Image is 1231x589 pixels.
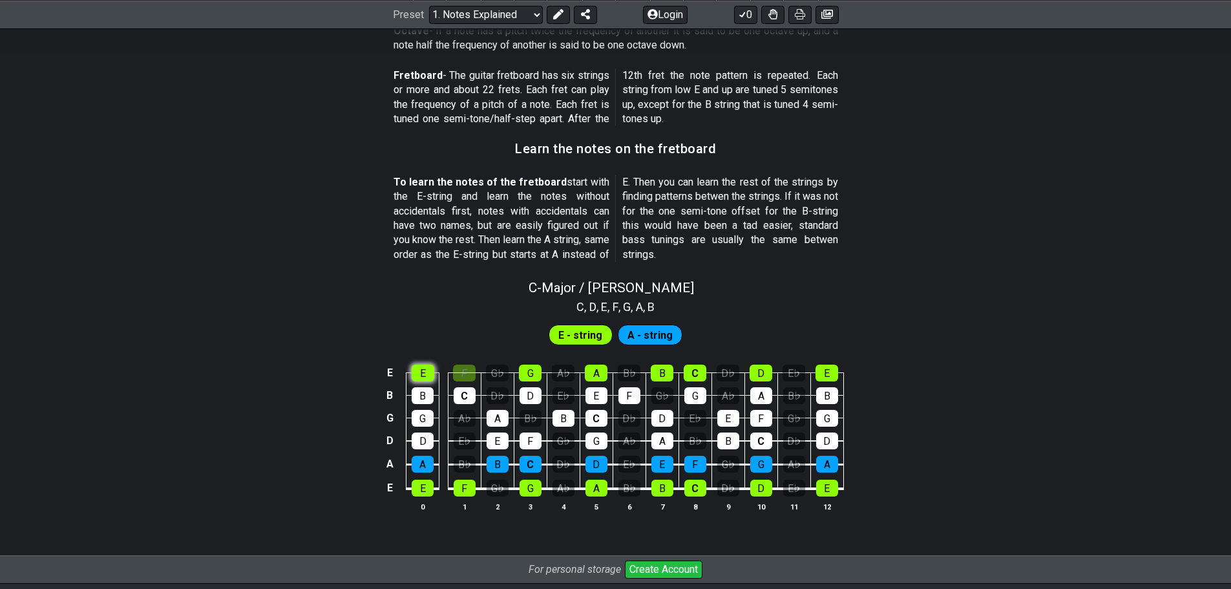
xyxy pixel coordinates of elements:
div: A♭ [618,433,640,449]
div: G [412,410,434,427]
th: 11 [777,500,810,513]
div: D [750,365,772,381]
i: For personal storage [529,563,621,575]
span: A [636,298,643,316]
td: D [382,429,397,453]
div: D♭ [783,433,805,449]
div: G♭ [486,365,509,381]
div: D♭ [552,456,574,473]
th: 5 [580,500,613,513]
div: D [585,456,607,473]
div: A [816,456,838,473]
div: F [520,433,542,449]
span: B [647,298,655,316]
th: 4 [547,500,580,513]
section: Scale pitch classes [571,295,660,316]
th: 9 [711,500,744,513]
button: Print [788,5,812,23]
th: 10 [744,500,777,513]
span: , [584,298,589,316]
div: E [412,365,434,381]
div: G [684,387,706,404]
div: E♭ [552,387,574,404]
strong: Fretboard [394,69,443,81]
span: E [601,298,607,316]
th: 7 [646,500,679,513]
div: D♭ [717,480,739,497]
strong: To learn the notes of the fretboard [394,176,567,188]
div: A [585,480,607,497]
div: B [651,365,673,381]
div: A [585,365,607,381]
div: B [552,410,574,427]
span: F [613,298,618,316]
div: F [618,387,640,404]
div: D♭ [618,410,640,427]
div: A♭ [552,480,574,497]
div: F [684,456,706,473]
td: B [382,384,397,407]
div: F [454,480,476,497]
div: C [454,387,476,404]
span: C - Major / [PERSON_NAME] [529,280,694,295]
div: E♭ [783,480,805,497]
th: 8 [679,500,711,513]
div: D [412,433,434,449]
div: C [750,433,772,449]
div: C [520,456,542,473]
div: A♭ [552,365,574,381]
div: E♭ [454,433,476,449]
span: D [589,298,596,316]
div: E [816,480,838,497]
span: G [623,298,631,316]
td: E [382,476,397,500]
span: , [618,298,624,316]
div: B [816,387,838,404]
div: B♭ [684,433,706,449]
span: , [643,298,648,316]
div: E♭ [684,410,706,427]
div: E [815,365,838,381]
h3: Learn the notes on the fretboard [515,142,716,156]
div: B [412,387,434,404]
button: 0 [734,5,757,23]
div: G [816,410,838,427]
div: F [750,410,772,427]
div: D [816,433,838,449]
th: 12 [810,500,843,513]
div: D [651,410,673,427]
button: Toggle Dexterity for all fretkits [761,5,784,23]
div: G [519,365,542,381]
button: Edit Preset [547,5,570,23]
div: E [585,387,607,404]
button: Share Preset [574,5,597,23]
th: 0 [406,500,439,513]
div: F [453,365,476,381]
strong: Octave [394,25,429,37]
span: First enable full edit mode to edit [558,326,602,345]
td: E [382,362,397,385]
div: C [684,365,706,381]
div: B [717,433,739,449]
div: E [487,433,509,449]
th: 1 [448,500,481,513]
div: G♭ [651,387,673,404]
th: 6 [613,500,646,513]
div: A [651,433,673,449]
div: B♭ [618,365,640,381]
div: B♭ [454,456,476,473]
p: - The guitar fretboard has six strings or more and about 22 frets. Each fret can play the frequen... [394,69,838,127]
div: D♭ [717,365,739,381]
div: E♭ [783,365,805,381]
div: G♭ [552,433,574,449]
div: C [684,480,706,497]
div: G [585,433,607,449]
div: A [487,410,509,427]
p: start with the E-string and learn the notes without accidentals first, notes with accidentals can... [394,175,838,262]
div: D [750,480,772,497]
div: G [750,456,772,473]
div: B [651,480,673,497]
div: G♭ [783,410,805,427]
div: A♭ [717,387,739,404]
div: E♭ [618,456,640,473]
